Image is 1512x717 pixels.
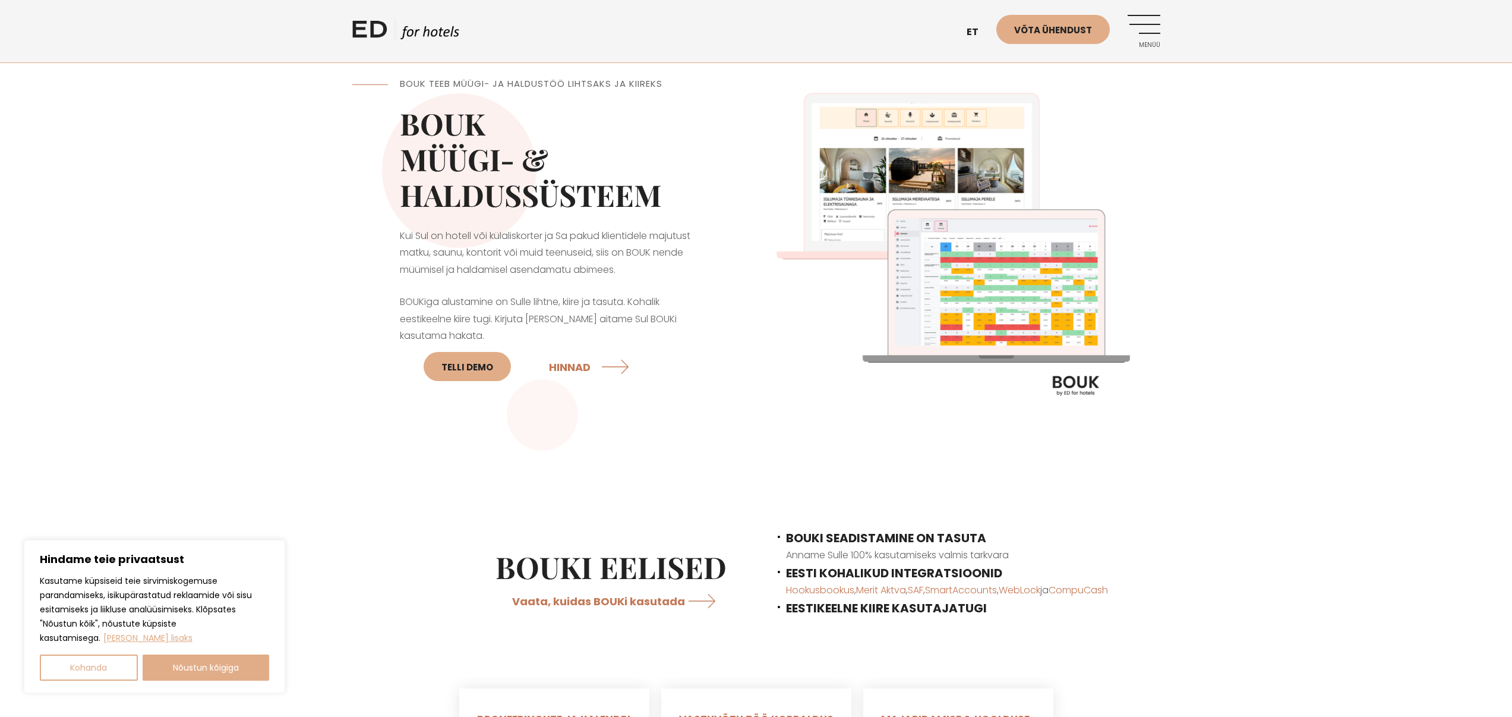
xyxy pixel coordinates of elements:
[1128,15,1160,48] a: Menüü
[786,582,1131,599] p: , , , , ja
[40,655,138,681] button: Kohanda
[40,552,269,567] p: Hindame teie privaatsust
[999,583,1040,597] a: WebLock
[549,351,632,382] a: HINNAD
[996,15,1110,44] a: Võta ühendust
[400,228,709,279] p: Kui Sul on hotell või külaliskorter ja Sa pakud klientidele majutust matku, saunu, kontorit või m...
[400,294,709,389] p: BOUKiga alustamine on Sulle lihtne, kiire ja tasuta. Kohalik eestikeelne kiire tugi. Kirjuta [PER...
[1049,583,1108,597] a: CompuCash
[424,352,511,381] a: Telli DEMO
[786,565,1002,581] span: EESTI KOHALIKUD INTEGRATSIOONID
[400,106,709,213] h2: BOUK MÜÜGI- & HALDUSSÜSTEEM
[512,585,727,617] a: Vaata, kuidas BOUKi kasutada
[352,18,459,48] a: ED HOTELS
[786,583,854,597] a: Hookusbookus
[40,574,269,645] p: Kasutame küpsiseid teie sirvimiskogemuse parandamiseks, isikupärastatud reklaamide või sisu esita...
[786,600,987,617] strong: EESTIKEELNE KIIRE KASUTAJATUGI
[382,549,727,585] h2: BOUKi EELISED
[786,530,986,546] span: BOUKI SEADISTAMINE ON TASUTA
[856,583,906,597] a: Merit Aktva
[103,631,193,644] a: Loe lisaks
[400,77,662,90] span: BOUK TEEB MÜÜGI- JA HALDUSTÖÖ LIHTSAKS JA KIIREKS
[143,655,270,681] button: Nõustun kõigiga
[961,18,996,47] a: et
[786,547,1131,564] p: Anname Sulle 100% kasutamiseks valmis tarkvara
[1128,42,1160,49] span: Menüü
[908,583,923,597] a: SAF
[925,583,997,597] a: SmartAccounts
